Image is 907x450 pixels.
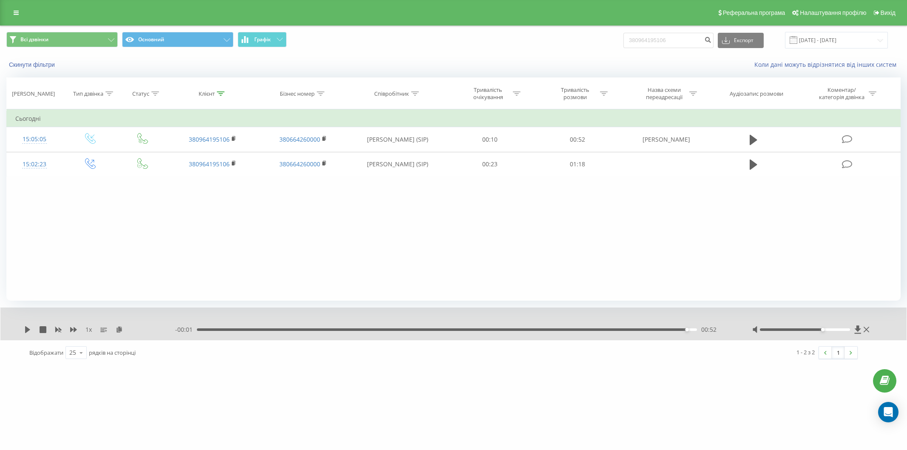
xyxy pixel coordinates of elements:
[446,127,534,152] td: 00:10
[623,33,714,48] input: Пошук за номером
[685,328,688,331] div: Accessibility label
[465,86,511,101] div: Тривалість очікування
[796,348,815,356] div: 1 - 2 з 2
[349,127,446,152] td: [PERSON_NAME] (SIP)
[254,37,271,43] span: Графік
[6,32,118,47] button: Всі дзвінки
[800,9,866,16] span: Налаштування профілю
[832,347,844,359] a: 1
[754,60,901,68] a: Коли дані можуть відрізнятися вiд інших систем
[132,90,149,97] div: Статус
[12,90,55,97] div: [PERSON_NAME]
[6,61,59,68] button: Скинути фільтри
[374,90,409,97] div: Співробітник
[20,36,48,43] span: Всі дзвінки
[189,160,230,168] a: 380964195106
[175,325,197,334] span: - 00:01
[534,127,621,152] td: 00:52
[238,32,287,47] button: Графік
[189,135,230,143] a: 380964195106
[29,349,63,356] span: Відображати
[89,349,136,356] span: рядків на сторінці
[85,325,92,334] span: 1 x
[534,152,621,177] td: 01:18
[15,131,54,148] div: 15:05:05
[279,135,320,143] a: 380664260000
[881,9,896,16] span: Вихід
[718,33,764,48] button: Експорт
[723,9,785,16] span: Реферальна програма
[122,32,233,47] button: Основний
[73,90,103,97] div: Тип дзвінка
[642,86,687,101] div: Назва схеми переадресації
[821,328,825,331] div: Accessibility label
[349,152,446,177] td: [PERSON_NAME] (SIP)
[199,90,215,97] div: Клієнт
[15,156,54,173] div: 15:02:23
[878,402,898,422] div: Open Intercom Messenger
[701,325,717,334] span: 00:52
[817,86,867,101] div: Коментар/категорія дзвінка
[552,86,598,101] div: Тривалість розмови
[730,90,783,97] div: Аудіозапис розмови
[621,127,711,152] td: [PERSON_NAME]
[69,348,76,357] div: 25
[446,152,534,177] td: 00:23
[280,90,315,97] div: Бізнес номер
[7,110,901,127] td: Сьогодні
[279,160,320,168] a: 380664260000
